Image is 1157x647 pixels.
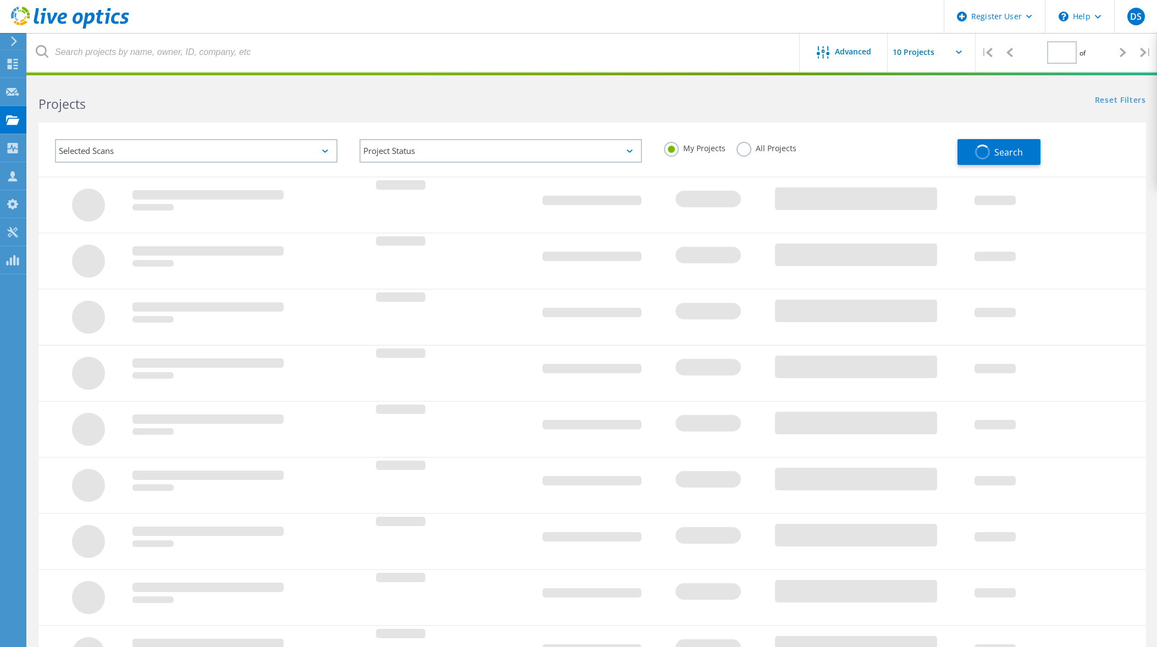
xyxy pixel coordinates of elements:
[359,139,642,163] div: Project Status
[664,142,726,152] label: My Projects
[27,33,800,71] input: Search projects by name, owner, ID, company, etc
[11,23,129,31] a: Live Optics Dashboard
[994,146,1023,158] span: Search
[1059,12,1069,21] svg: \n
[835,48,871,56] span: Advanced
[1095,96,1146,106] a: Reset Filters
[1130,12,1142,21] span: DS
[38,95,86,113] b: Projects
[1134,33,1157,72] div: |
[976,33,998,72] div: |
[1080,48,1086,58] span: of
[957,139,1040,165] button: Search
[737,142,796,152] label: All Projects
[55,139,337,163] div: Selected Scans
